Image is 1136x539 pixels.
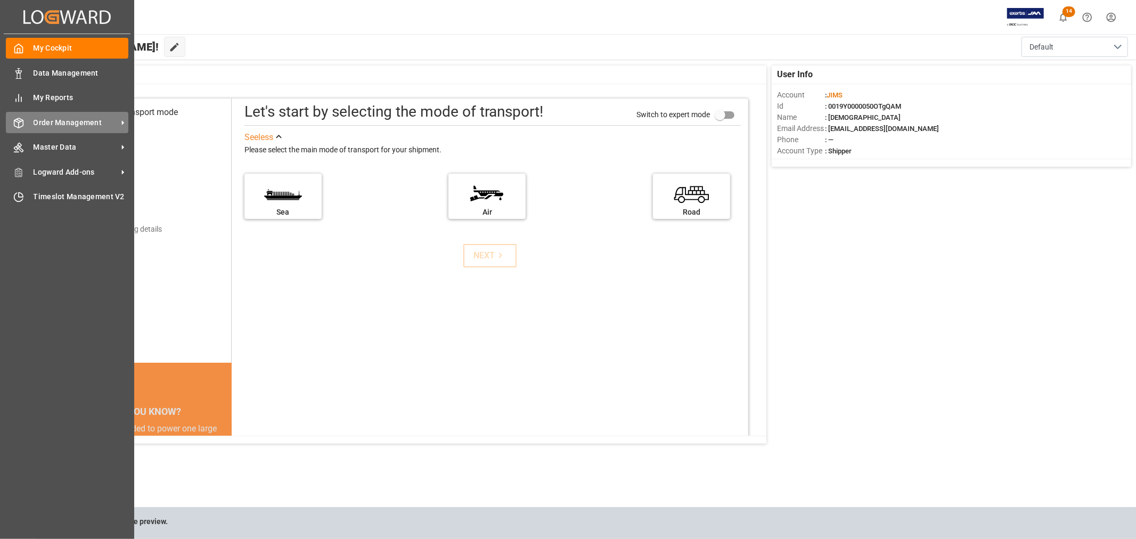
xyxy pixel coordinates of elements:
[250,207,316,218] div: Sea
[34,142,118,153] span: Master Data
[6,62,128,83] a: Data Management
[1007,8,1044,27] img: Exertis%20JAM%20-%20Email%20Logo.jpg_1722504956.jpg
[217,422,232,499] button: next slide / item
[777,68,813,81] span: User Info
[244,131,273,144] div: See less
[1051,5,1075,29] button: show 14 new notifications
[658,207,725,218] div: Road
[34,167,118,178] span: Logward Add-ons
[244,101,543,123] div: Let's start by selecting the mode of transport!
[1063,6,1075,17] span: 14
[777,123,825,134] span: Email Address
[244,144,741,157] div: Please select the main mode of transport for your shipment.
[1075,5,1099,29] button: Help Center
[34,191,129,202] span: Timeslot Management V2
[825,147,852,155] span: : Shipper
[44,37,159,57] span: Hello [PERSON_NAME]!
[777,112,825,123] span: Name
[825,136,833,144] span: : —
[34,68,129,79] span: Data Management
[777,145,825,157] span: Account Type
[473,249,506,262] div: NEXT
[777,101,825,112] span: Id
[34,43,129,54] span: My Cockpit
[6,186,128,207] a: Timeslot Management V2
[60,400,232,422] div: DID YOU KNOW?
[34,117,118,128] span: Order Management
[825,125,939,133] span: : [EMAIL_ADDRESS][DOMAIN_NAME]
[825,113,901,121] span: : [DEMOGRAPHIC_DATA]
[1021,37,1128,57] button: open menu
[777,134,825,145] span: Phone
[95,106,178,119] div: Select transport mode
[463,244,517,267] button: NEXT
[1029,42,1053,53] span: Default
[825,102,901,110] span: : 0019Y0000050OTgQAM
[636,110,710,118] span: Switch to expert mode
[777,89,825,101] span: Account
[825,91,843,99] span: :
[454,207,520,218] div: Air
[827,91,843,99] span: JIMS
[6,38,128,59] a: My Cockpit
[72,422,219,486] div: The energy needed to power one large container ship across the ocean in a single day is the same ...
[34,92,129,103] span: My Reports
